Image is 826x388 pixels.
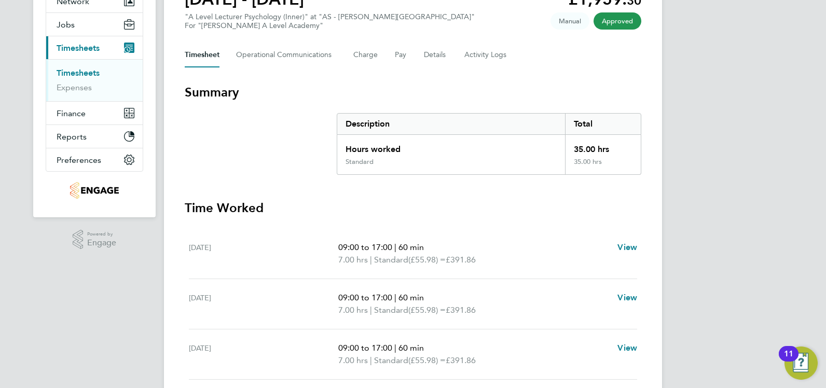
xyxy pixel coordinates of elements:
span: (£55.98) = [408,355,446,365]
div: For "[PERSON_NAME] A Level Academy" [185,21,475,30]
span: 60 min [398,242,424,252]
span: Standard [374,354,408,367]
div: 35.00 hrs [565,135,641,158]
span: View [617,343,637,353]
span: £391.86 [446,355,476,365]
a: Expenses [57,82,92,92]
a: Timesheets [57,68,100,78]
button: Finance [46,102,143,124]
span: £391.86 [446,305,476,315]
button: Preferences [46,148,143,171]
span: Jobs [57,20,75,30]
span: Reports [57,132,87,142]
button: Activity Logs [464,43,508,67]
span: Finance [57,108,86,118]
span: 7.00 hrs [338,355,368,365]
div: Timesheets [46,59,143,101]
div: Standard [346,158,374,166]
span: Timesheets [57,43,100,53]
div: Total [565,114,641,134]
div: 35.00 hrs [565,158,641,174]
span: (£55.98) = [408,255,446,265]
div: 11 [784,354,793,367]
div: [DATE] [189,292,338,316]
span: 60 min [398,343,424,353]
h3: Summary [185,84,641,101]
button: Reports [46,125,143,148]
button: Details [424,43,448,67]
span: Preferences [57,155,101,165]
button: Operational Communications [236,43,337,67]
span: | [370,355,372,365]
img: jjfox-logo-retina.png [70,182,118,199]
span: | [394,242,396,252]
div: Summary [337,113,641,175]
span: 60 min [398,293,424,302]
div: Hours worked [337,135,565,158]
a: View [617,292,637,304]
a: View [617,241,637,254]
span: Powered by [87,230,116,239]
span: (£55.98) = [408,305,446,315]
span: | [370,305,372,315]
a: Powered byEngage [73,230,117,250]
span: This timesheet was manually created. [550,12,589,30]
span: View [617,242,637,252]
button: Open Resource Center, 11 new notifications [784,347,818,380]
span: 7.00 hrs [338,255,368,265]
span: £391.86 [446,255,476,265]
span: This timesheet has been approved. [594,12,641,30]
div: [DATE] [189,241,338,266]
button: Timesheet [185,43,219,67]
span: 09:00 to 17:00 [338,242,392,252]
span: 09:00 to 17:00 [338,293,392,302]
span: | [394,343,396,353]
span: | [370,255,372,265]
span: Standard [374,254,408,266]
div: [DATE] [189,342,338,367]
div: Description [337,114,565,134]
span: Engage [87,239,116,247]
span: 7.00 hrs [338,305,368,315]
button: Jobs [46,13,143,36]
a: Go to home page [46,182,143,199]
a: View [617,342,637,354]
button: Pay [395,43,407,67]
button: Charge [353,43,378,67]
h3: Time Worked [185,200,641,216]
div: "A Level Lecturer Psychology (Inner)" at "AS - [PERSON_NAME][GEOGRAPHIC_DATA]" [185,12,475,30]
span: | [394,293,396,302]
button: Timesheets [46,36,143,59]
span: Standard [374,304,408,316]
span: 09:00 to 17:00 [338,343,392,353]
span: View [617,293,637,302]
